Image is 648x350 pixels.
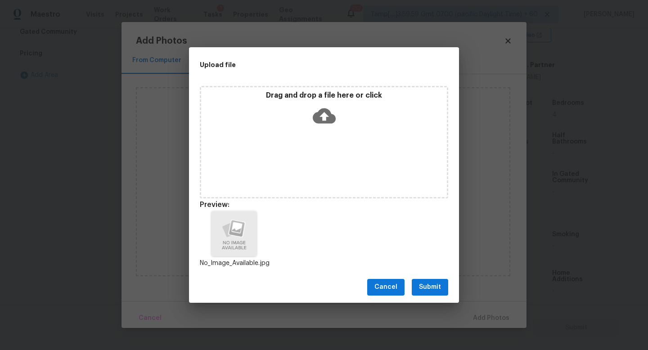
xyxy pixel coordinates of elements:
span: Cancel [374,282,397,293]
h2: Upload file [200,60,408,70]
span: Submit [419,282,441,293]
button: Cancel [367,279,405,296]
p: No_Image_Available.jpg [200,259,268,268]
button: Submit [412,279,448,296]
img: Z [211,211,256,256]
p: Drag and drop a file here or click [201,91,447,100]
